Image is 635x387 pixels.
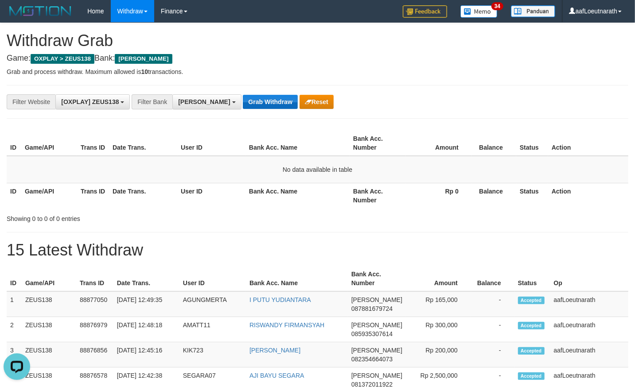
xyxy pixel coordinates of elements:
span: Copy 087881679724 to clipboard [351,305,393,312]
td: Rp 165,000 [406,291,471,317]
strong: 10 [141,68,148,75]
div: Filter Bank [132,94,172,109]
td: KIK723 [179,342,246,368]
div: Showing 0 to 0 of 0 entries [7,211,258,223]
td: 88876856 [76,342,113,368]
span: OXPLAY > ZEUS138 [31,54,94,64]
td: Rp 300,000 [406,317,471,342]
th: Balance [472,183,516,208]
th: Trans ID [77,183,109,208]
span: Accepted [518,372,545,380]
span: 34 [491,2,503,10]
th: Balance [471,266,514,291]
th: Amount [405,131,472,156]
span: Copy 082354664073 to clipboard [351,356,393,363]
span: Accepted [518,322,545,329]
th: Bank Acc. Name [245,183,350,208]
img: panduan.png [511,5,555,17]
button: Reset [300,95,334,109]
img: Button%20Memo.svg [460,5,498,18]
th: Trans ID [77,131,109,156]
span: [PERSON_NAME] [351,321,402,329]
img: MOTION_logo.png [7,4,74,18]
td: aafLoeutnarath [550,342,628,368]
td: 3 [7,342,22,368]
span: [PERSON_NAME] [351,296,402,303]
td: - [471,291,514,317]
td: aafLoeutnarath [550,291,628,317]
td: No data available in table [7,156,628,183]
h1: Withdraw Grab [7,32,628,50]
td: ZEUS138 [22,291,76,317]
h4: Game: Bank: [7,54,628,63]
button: Grab Withdraw [243,95,297,109]
th: Trans ID [76,266,113,291]
th: ID [7,266,22,291]
th: Status [516,183,548,208]
div: Filter Website [7,94,55,109]
span: Accepted [518,297,545,304]
th: Bank Acc. Name [245,131,350,156]
th: ID [7,131,21,156]
span: [PERSON_NAME] [115,54,172,64]
td: 88876979 [76,317,113,342]
td: ZEUS138 [22,342,76,368]
a: I PUTU YUDIANTARA [249,296,311,303]
th: Amount [406,266,471,291]
th: User ID [177,131,245,156]
span: [OXPLAY] ZEUS138 [61,98,119,105]
td: AMATT11 [179,317,246,342]
a: [PERSON_NAME] [249,347,300,354]
td: ZEUS138 [22,317,76,342]
th: Date Trans. [109,183,177,208]
button: Open LiveChat chat widget [4,4,30,30]
td: - [471,317,514,342]
h1: 15 Latest Withdraw [7,241,628,259]
th: Status [514,266,550,291]
td: [DATE] 12:45:16 [113,342,179,368]
th: Balance [472,131,516,156]
td: 1 [7,291,22,317]
td: AGUNGMERTA [179,291,246,317]
p: Grab and process withdraw. Maximum allowed is transactions. [7,67,628,76]
th: Action [548,131,628,156]
th: Status [516,131,548,156]
th: Game/API [22,266,76,291]
span: Accepted [518,347,545,355]
button: [PERSON_NAME] [172,94,241,109]
th: Rp 0 [405,183,472,208]
span: [PERSON_NAME] [351,372,402,379]
td: - [471,342,514,368]
th: Date Trans. [113,266,179,291]
th: Action [548,183,628,208]
img: Feedback.jpg [403,5,447,18]
span: [PERSON_NAME] [178,98,230,105]
th: Op [550,266,628,291]
td: 2 [7,317,22,342]
th: Bank Acc. Number [350,183,405,208]
th: Date Trans. [109,131,177,156]
td: [DATE] 12:49:35 [113,291,179,317]
span: [PERSON_NAME] [351,347,402,354]
span: Copy 085935307614 to clipboard [351,330,393,337]
td: 88877050 [76,291,113,317]
td: [DATE] 12:48:18 [113,317,179,342]
a: AJI BAYU SEGARA [249,372,304,379]
th: Game/API [21,183,77,208]
button: [OXPLAY] ZEUS138 [55,94,130,109]
th: Game/API [21,131,77,156]
th: User ID [179,266,246,291]
td: Rp 200,000 [406,342,471,368]
th: ID [7,183,21,208]
a: RISWANDY FIRMANSYAH [249,321,324,329]
th: Bank Acc. Number [348,266,406,291]
th: User ID [177,183,245,208]
th: Bank Acc. Number [350,131,405,156]
th: Bank Acc. Name [246,266,348,291]
td: aafLoeutnarath [550,317,628,342]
